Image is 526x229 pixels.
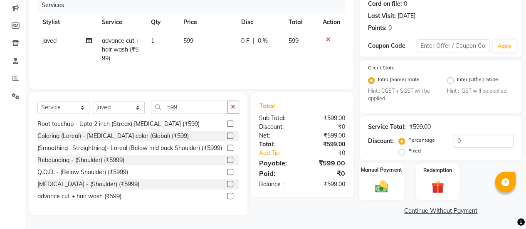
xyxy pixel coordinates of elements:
[302,114,351,123] div: ₹599.00
[151,101,227,113] input: Search or Scan
[236,13,284,32] th: Disc
[457,76,498,86] label: Inter (Other) State
[361,166,403,174] label: Manual Payment
[102,37,139,62] span: advance cut + hair wash (₹599)
[253,180,302,189] div: Balance :
[368,42,417,50] div: Coupon Code
[417,39,489,52] input: Enter Offer / Coupon Code
[368,64,395,71] label: Client State
[258,37,268,45] span: 0 %
[253,131,302,140] div: Net:
[302,131,351,140] div: ₹599.00
[302,180,351,189] div: ₹599.00
[42,37,57,44] span: javed
[423,167,452,174] label: Redemption
[37,132,189,140] div: Coloring (Loreal) - [MEDICAL_DATA] color (Global) (₹599)
[37,120,200,128] div: Root touchup - Upto 2 inch (Streax) [MEDICAL_DATA] (₹599)
[427,179,448,195] img: _gift.svg
[302,123,351,131] div: ₹0
[253,158,302,168] div: Payable:
[253,149,310,158] a: Add Tip
[178,13,236,32] th: Price
[398,12,415,20] div: [DATE]
[253,123,302,131] div: Discount:
[37,180,139,189] div: [MEDICAL_DATA] - (Shoulder) (₹5999)
[302,140,351,149] div: ₹599.00
[253,140,302,149] div: Total:
[289,37,299,44] span: 599
[97,13,146,32] th: Service
[368,12,396,20] div: Last Visit:
[409,123,431,131] div: ₹599.00
[368,87,435,103] small: Hint : CGST + SGST will be applied
[241,37,249,45] span: 0 F
[408,147,421,155] label: Fixed
[361,207,520,215] a: Continue Without Payment
[368,137,394,145] div: Discount:
[253,37,254,45] span: |
[447,87,514,95] small: Hint : IGST will be applied
[302,158,351,168] div: ₹599.00
[302,168,351,178] div: ₹0
[408,136,435,144] label: Percentage
[368,123,406,131] div: Service Total:
[151,37,154,44] span: 1
[37,168,128,177] div: Q.O.D. - (Below Shoulder) (₹5999)
[371,179,392,194] img: _cash.svg
[388,24,392,32] div: 0
[378,76,420,86] label: Intra (Same) State
[146,13,178,32] th: Qty
[37,144,222,153] div: (Smoothing , Straightning)- Loreal (Below mid back Shoulder) (₹5999)
[310,149,351,158] div: ₹0
[284,13,318,32] th: Total
[253,114,302,123] div: Sub Total:
[318,13,345,32] th: Action
[368,24,387,32] div: Points:
[37,192,121,201] div: advance cut + hair wash (₹599)
[183,37,193,44] span: 599
[37,156,124,165] div: Rebounding - (Shoulder) (₹5999)
[493,40,516,52] button: Apply
[259,101,278,110] span: Total
[37,13,97,32] th: Stylist
[253,168,302,178] div: Paid:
